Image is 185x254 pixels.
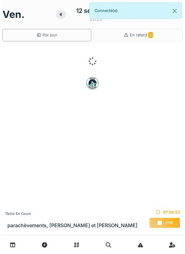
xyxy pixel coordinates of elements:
[7,223,138,228] h3: parachèvements, [PERSON_NAME] et [PERSON_NAME]
[76,6,116,15] div: 12 septembre
[5,211,138,216] div: Tâche en cours
[148,32,153,38] span: 5
[149,209,180,215] div: 07:56:52
[89,2,182,19] div: Connecté(e).
[165,221,173,225] span: Stop
[2,9,25,20] h1: ven.
[86,77,99,89] img: badge-BVDL4wpA.svg
[36,32,57,38] div: Par jour
[168,3,182,19] button: Close
[90,15,102,23] div: 2025
[130,33,153,37] span: En retard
